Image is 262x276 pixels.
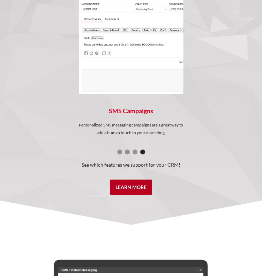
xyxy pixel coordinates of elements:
a: Learn More [110,180,152,195]
div: Show slide 4 of 4 [140,150,145,154]
div: Show slide 3 of 4 [133,150,137,154]
h4: SMS Campaigns [79,107,184,115]
div: Show slide 2 of 4 [125,150,130,154]
p: Personalized SMS messaging campaigns are a great way to add a human touch to your marketing. [79,121,184,137]
div: Show slide 1 of 4 [117,150,122,154]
